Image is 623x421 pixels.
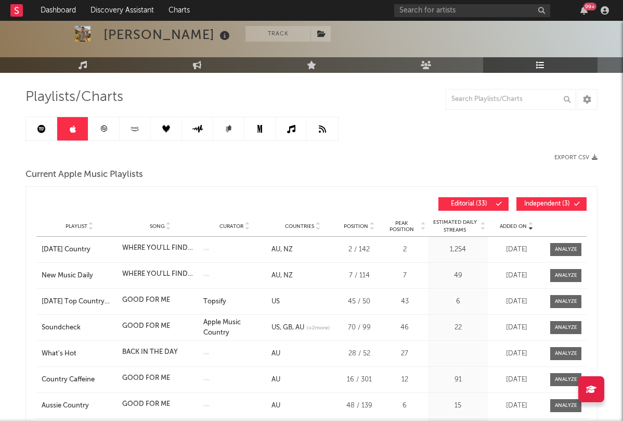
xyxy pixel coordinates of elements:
[583,3,596,10] div: 99 +
[384,323,425,333] div: 46
[280,324,292,331] a: GB
[66,223,87,229] span: Playlist
[431,297,485,307] div: 6
[271,350,280,357] a: AU
[280,246,293,253] a: NZ
[340,349,379,359] div: 28 / 52
[219,223,243,229] span: Curator
[490,375,542,385] div: [DATE]
[122,373,170,384] div: GOOD FOR ME
[384,401,425,411] div: 6
[500,223,527,229] span: Added On
[271,272,280,279] a: AU
[340,401,379,411] div: 48 / 139
[203,319,241,336] a: Apple Music Country
[431,245,485,255] div: 1,254
[580,6,588,15] button: 99+
[431,375,485,385] div: 91
[42,323,117,333] a: Soundcheck
[285,223,314,229] span: Countries
[490,349,542,359] div: [DATE]
[103,26,232,43] div: [PERSON_NAME]
[340,245,379,255] div: 2 / 142
[340,323,379,333] div: 70 / 99
[344,223,368,229] span: Position
[490,271,542,281] div: [DATE]
[384,349,425,359] div: 27
[122,269,198,279] div: WHERE YOU'LL FIND ME
[271,376,280,383] a: AU
[431,323,485,333] div: 22
[25,169,143,181] span: Current Apple Music Playlists
[438,197,509,211] button: Editorial(33)
[307,324,330,332] span: (+ 2 more)
[340,297,379,307] div: 45 / 50
[25,91,123,104] span: Playlists/Charts
[340,375,379,385] div: 16 / 301
[431,219,479,234] span: Estimated Daily Streams
[523,201,571,207] span: Independent ( 3 )
[271,298,280,305] a: US
[42,297,117,307] a: [DATE] Top Country Music ☆ Top 50
[271,402,280,409] a: AU
[490,323,542,333] div: [DATE]
[42,401,117,411] a: Aussie Country
[150,223,165,229] span: Song
[431,271,485,281] div: 49
[292,324,304,331] a: AU
[384,297,425,307] div: 43
[42,245,117,255] a: [DATE] Country
[42,271,117,281] a: New Music Daily
[271,324,280,331] a: US
[446,89,576,110] input: Search Playlists/Charts
[384,245,425,255] div: 2
[490,245,542,255] div: [DATE]
[384,375,425,385] div: 12
[431,401,485,411] div: 15
[445,201,493,207] span: Editorial ( 33 )
[490,297,542,307] div: [DATE]
[490,401,542,411] div: [DATE]
[280,272,293,279] a: NZ
[203,298,226,305] a: Topsify
[271,246,280,253] a: AU
[516,197,587,211] button: Independent(3)
[384,220,419,233] span: Peak Position
[245,26,310,42] button: Track
[122,295,170,305] div: GOOD FOR ME
[554,155,598,161] button: Export CSV
[42,349,117,359] a: What's Hot
[394,4,550,17] input: Search for artists
[42,375,117,385] a: Country Caffeine
[122,321,170,331] div: GOOD FOR ME
[340,271,379,281] div: 7 / 114
[122,399,170,410] div: GOOD FOR ME
[122,243,198,253] div: WHERE YOU'LL FIND ME
[384,271,425,281] div: 7
[122,347,178,358] div: BACK IN THE DAY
